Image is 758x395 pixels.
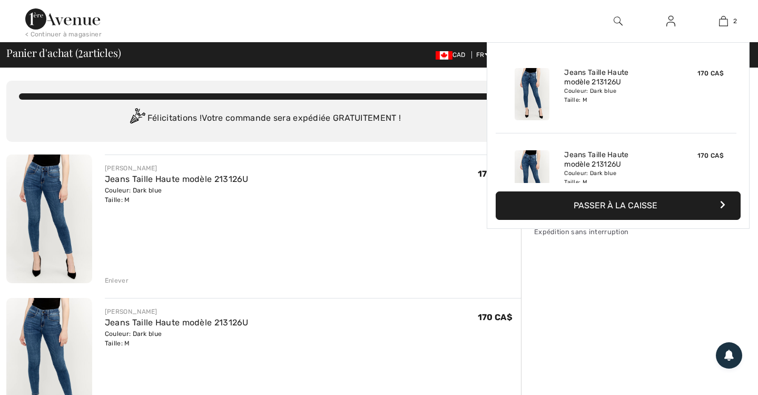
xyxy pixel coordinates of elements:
img: 1ère Avenue [25,8,100,30]
img: Mes infos [666,15,675,27]
a: 2 [697,15,749,27]
div: Couleur: Dark blue Taille: M [564,169,668,186]
img: Congratulation2.svg [126,108,147,129]
img: Jeans Taille Haute modèle 213126U [6,155,92,283]
span: Panier d'achat ( articles) [6,47,121,58]
div: Félicitations ! Votre commande sera expédiée GRATUITEMENT ! [19,108,508,129]
div: Couleur: Dark blue Taille: M [105,329,249,348]
img: Jeans Taille Haute modèle 213126U [515,68,549,120]
div: < Continuer à magasiner [25,30,102,39]
a: Jeans Taille Haute modèle 213126U [564,68,668,87]
span: 2 [733,16,737,26]
img: Jeans Taille Haute modèle 213126U [515,150,549,203]
span: CAD [436,51,470,59]
img: Canadian Dollar [436,51,452,60]
button: Passer à la caisse [496,191,741,220]
a: Se connecter [658,15,684,28]
a: Jeans Taille Haute modèle 213126U [564,150,668,169]
a: Jeans Taille Haute modèle 213126U [105,317,249,327]
div: Expédition sans interruption [534,227,692,237]
span: 170 CA$ [697,152,724,159]
div: Couleur: Dark blue Taille: M [564,87,668,104]
img: Mon panier [719,15,728,27]
div: Couleur: Dark blue Taille: M [105,186,249,205]
div: Enlever [105,276,129,285]
a: Jeans Taille Haute modèle 213126U [105,174,249,184]
span: 2 [78,45,83,59]
span: 170 CA$ [478,312,513,322]
img: recherche [614,15,623,27]
span: 170 CA$ [478,169,513,179]
span: FR [476,51,489,59]
span: 170 CA$ [697,70,724,77]
div: [PERSON_NAME] [105,307,249,316]
div: [PERSON_NAME] [105,163,249,173]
